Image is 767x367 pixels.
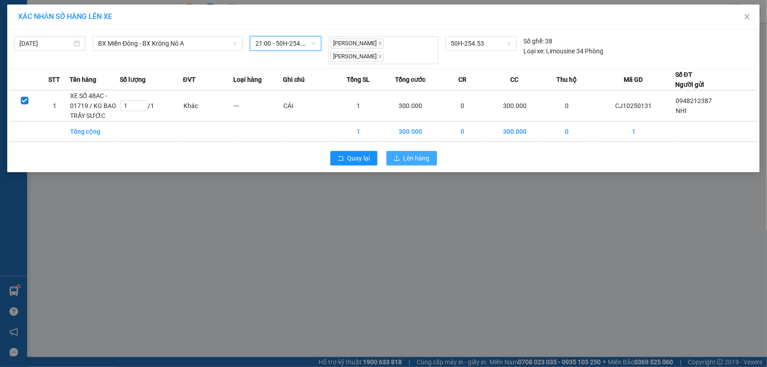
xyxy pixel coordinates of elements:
button: rollbackQuay lại [330,151,377,165]
span: Số ghế: [524,36,544,46]
span: STT [48,75,60,85]
span: Mã GD [624,75,643,85]
span: 21:00 - 50H-254.53 [255,37,316,50]
span: Nơi nhận: [69,63,84,76]
input: 13/10/2025 [19,38,72,48]
span: close [378,54,382,59]
div: 38 [524,36,553,46]
span: PV Cư Jút [31,63,51,68]
span: Thu hộ [556,75,577,85]
td: 0 [438,90,488,121]
span: BX Miền Đông - BX Krông Nô A [98,37,237,50]
td: 300.000 [383,121,438,141]
span: Loại hàng [233,75,262,85]
span: CC [511,75,519,85]
span: Nơi gửi: [9,63,19,76]
button: Close [734,5,760,30]
span: Quay lại [348,153,370,163]
span: Tổng cước [395,75,425,85]
span: CR [458,75,466,85]
span: [PERSON_NAME] [330,38,384,49]
span: CJ10250130 [91,34,127,41]
span: 07:04:41 [DATE] [86,41,127,47]
span: Tên hàng [70,75,96,85]
img: logo [9,20,21,43]
span: [PERSON_NAME] [330,52,384,62]
td: 0 [542,90,592,121]
td: 300.000 [383,90,438,121]
span: close [743,13,751,20]
td: 1 [40,90,70,121]
span: Ghi chú [283,75,305,85]
td: Tổng cộng [70,121,120,141]
span: NHI [676,107,687,114]
span: close [378,41,382,46]
td: 300.000 [488,121,542,141]
span: upload [394,155,400,162]
td: 0 [542,121,592,141]
td: 1 [592,121,675,141]
div: Limousine 34 Phòng [524,46,604,56]
td: / 1 [120,90,183,121]
strong: BIÊN NHẬN GỬI HÀNG HOÁ [31,54,105,61]
span: down [232,41,238,46]
td: 1 [334,90,384,121]
td: CÁI [283,90,334,121]
div: Số ĐT Người gửi [675,70,704,89]
span: 0948212387 [676,97,712,104]
td: Khác [183,90,233,121]
strong: CÔNG TY TNHH [GEOGRAPHIC_DATA] 214 QL13 - P.26 - Q.BÌNH THẠNH - TP HCM 1900888606 [24,14,73,48]
span: ĐVT [183,75,196,85]
td: 300.000 [488,90,542,121]
span: 50H-254.53 [451,37,511,50]
span: Loại xe: [524,46,545,56]
td: XE SỐ 48AC - 01719 / KG BAO TRẦY SƯỚC [70,90,120,121]
span: XÁC NHẬN SỐ HÀNG LÊN XE [18,12,112,21]
span: Số lượng [120,75,146,85]
span: rollback [338,155,344,162]
button: uploadLên hàng [386,151,437,165]
td: --- [233,90,283,121]
td: 1 [334,121,384,141]
td: 0 [438,121,488,141]
td: CJ10250131 [592,90,675,121]
span: Tổng SL [347,75,370,85]
span: Lên hàng [404,153,430,163]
